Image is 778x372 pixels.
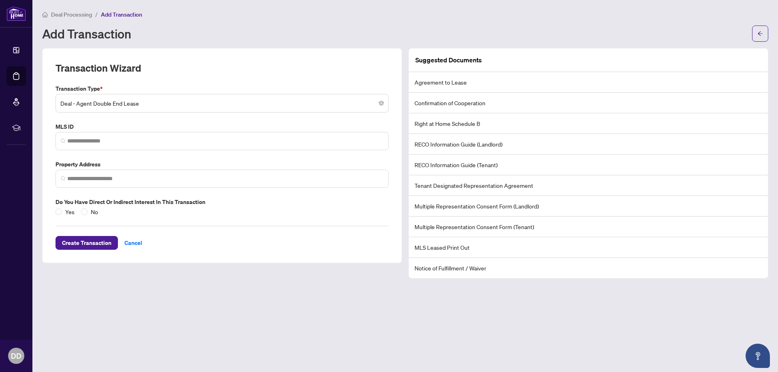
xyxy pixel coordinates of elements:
[51,11,92,18] span: Deal Processing
[409,217,768,237] li: Multiple Representation Consent Form (Tenant)
[409,237,768,258] li: MLS Leased Print Out
[62,207,78,216] span: Yes
[757,31,763,36] span: arrow-left
[60,96,384,111] span: Deal - Agent Double End Lease
[409,72,768,93] li: Agreement to Lease
[56,84,389,93] label: Transaction Type
[118,236,149,250] button: Cancel
[101,11,142,18] span: Add Transaction
[409,258,768,278] li: Notice of Fulfillment / Waiver
[409,196,768,217] li: Multiple Representation Consent Form (Landlord)
[379,101,384,106] span: close-circle
[95,10,98,19] li: /
[409,155,768,175] li: RECO Information Guide (Tenant)
[61,138,66,143] img: search_icon
[11,350,21,361] span: DD
[409,134,768,155] li: RECO Information Guide (Landlord)
[56,62,141,74] h2: Transaction Wizard
[42,12,48,17] span: home
[42,27,131,40] h1: Add Transaction
[409,93,768,113] li: Confirmation of Cooperation
[56,122,389,131] label: MLS ID
[124,236,142,249] span: Cancel
[409,113,768,134] li: Right at Home Schedule B
[415,55,482,65] article: Suggested Documents
[6,6,26,21] img: logo
[62,236,111,249] span: Create Transaction
[746,344,770,368] button: Open asap
[88,207,101,216] span: No
[409,175,768,196] li: Tenant Designated Representation Agreement
[61,176,66,181] img: search_icon
[56,198,389,206] label: Do you have direct or indirect interest in this transaction
[56,236,118,250] button: Create Transaction
[56,160,389,169] label: Property Address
